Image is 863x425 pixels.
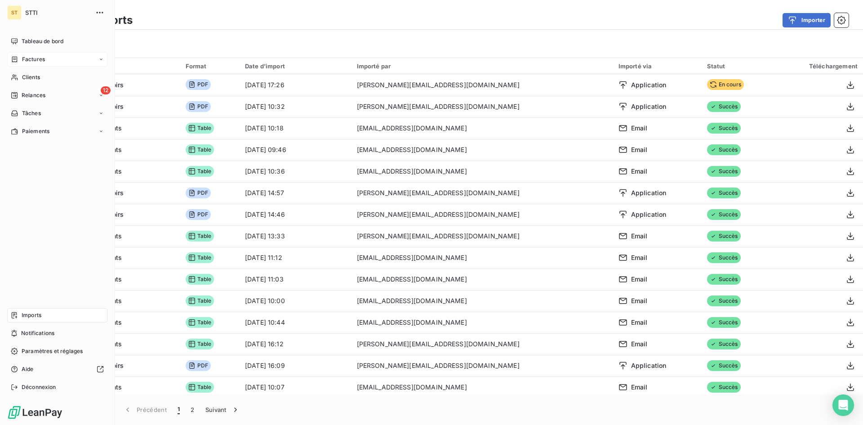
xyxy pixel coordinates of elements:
td: [DATE] 10:32 [240,96,351,117]
span: Succès [707,144,741,155]
td: [DATE] 10:36 [240,161,351,182]
span: Tableau de bord [22,37,63,45]
span: Application [631,361,667,370]
span: Clients [22,73,40,81]
span: Email [631,145,648,154]
td: [DATE] 11:12 [240,247,351,268]
td: [EMAIL_ADDRESS][DOMAIN_NAME] [351,161,613,182]
span: Succès [707,360,741,371]
span: PDF [186,79,211,90]
button: 2 [185,400,200,419]
td: [EMAIL_ADDRESS][DOMAIN_NAME] [351,376,613,398]
div: Importé par [357,63,608,70]
td: [PERSON_NAME][EMAIL_ADDRESS][DOMAIN_NAME] [351,74,613,96]
td: [EMAIL_ADDRESS][DOMAIN_NAME] [351,117,613,139]
td: [EMAIL_ADDRESS][DOMAIN_NAME] [351,312,613,333]
span: Relances [22,91,45,99]
span: PDF [186,209,211,220]
span: En cours [707,79,744,90]
span: Notifications [21,329,54,337]
img: Logo LeanPay [7,405,63,420]
span: Table [186,231,214,242]
td: [DATE] 10:07 [240,376,351,398]
span: Application [631,210,667,219]
td: [PERSON_NAME][EMAIL_ADDRESS][DOMAIN_NAME] [351,182,613,204]
span: Paiements [22,127,49,135]
span: Table [186,166,214,177]
div: Format [186,63,234,70]
span: Email [631,340,648,349]
span: Table [186,123,214,134]
div: Open Intercom Messenger [832,394,854,416]
button: Précédent [118,400,172,419]
td: [DATE] 16:09 [240,355,351,376]
td: [DATE] 10:18 [240,117,351,139]
span: Email [631,253,648,262]
td: [PERSON_NAME][EMAIL_ADDRESS][DOMAIN_NAME] [351,355,613,376]
span: Déconnexion [22,383,56,391]
span: Application [631,188,667,197]
button: 1 [172,400,185,419]
td: [EMAIL_ADDRESS][DOMAIN_NAME] [351,268,613,290]
span: Email [631,124,648,133]
span: Succès [707,382,741,393]
td: [PERSON_NAME][EMAIL_ADDRESS][DOMAIN_NAME] [351,225,613,247]
td: [DATE] 14:46 [240,204,351,225]
div: ST [7,5,22,20]
button: Importer [783,13,831,27]
span: Email [631,232,648,241]
span: Table [186,317,214,328]
span: Email [631,296,648,305]
span: Succès [707,317,741,328]
span: Tâches [22,109,41,117]
span: STTI [25,9,90,16]
button: Suivant [200,400,245,419]
span: Succès [707,101,741,112]
td: [DATE] 16:12 [240,333,351,355]
span: Succès [707,339,741,349]
td: [PERSON_NAME][EMAIL_ADDRESS][DOMAIN_NAME] [351,333,613,355]
span: Paramètres et réglages [22,347,83,355]
span: Table [186,252,214,263]
td: [DATE] 17:26 [240,74,351,96]
span: Succès [707,274,741,285]
span: Table [186,339,214,349]
span: Succès [707,123,741,134]
span: Succès [707,295,741,306]
span: Succès [707,252,741,263]
td: [DATE] 14:57 [240,182,351,204]
td: [PERSON_NAME][EMAIL_ADDRESS][DOMAIN_NAME] [351,204,613,225]
td: [DATE] 11:03 [240,268,351,290]
div: Importé via [618,63,696,70]
span: Succès [707,166,741,177]
span: Application [631,102,667,111]
td: [DATE] 13:33 [240,225,351,247]
span: Application [631,81,667,89]
span: Aide [22,365,34,373]
span: Succès [707,209,741,220]
span: 12 [101,86,111,94]
div: Date d’import [245,63,346,70]
span: PDF [186,360,211,371]
td: [DATE] 10:44 [240,312,351,333]
td: [DATE] 10:00 [240,290,351,312]
td: [EMAIL_ADDRESS][DOMAIN_NAME] [351,139,613,161]
span: Factures [22,55,45,63]
span: Email [631,318,648,327]
span: Table [186,382,214,393]
span: 1 [178,405,180,414]
div: Téléchargement [779,63,858,70]
span: Table [186,144,214,155]
span: PDF [186,188,211,198]
span: Imports [22,311,41,319]
span: Email [631,383,648,392]
span: Succès [707,231,741,242]
span: Email [631,275,648,284]
td: [DATE] 09:46 [240,139,351,161]
td: [PERSON_NAME][EMAIL_ADDRESS][DOMAIN_NAME] [351,96,613,117]
span: Email [631,167,648,176]
a: Aide [7,362,107,376]
div: Statut [707,63,768,70]
span: Table [186,295,214,306]
span: Succès [707,188,741,198]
